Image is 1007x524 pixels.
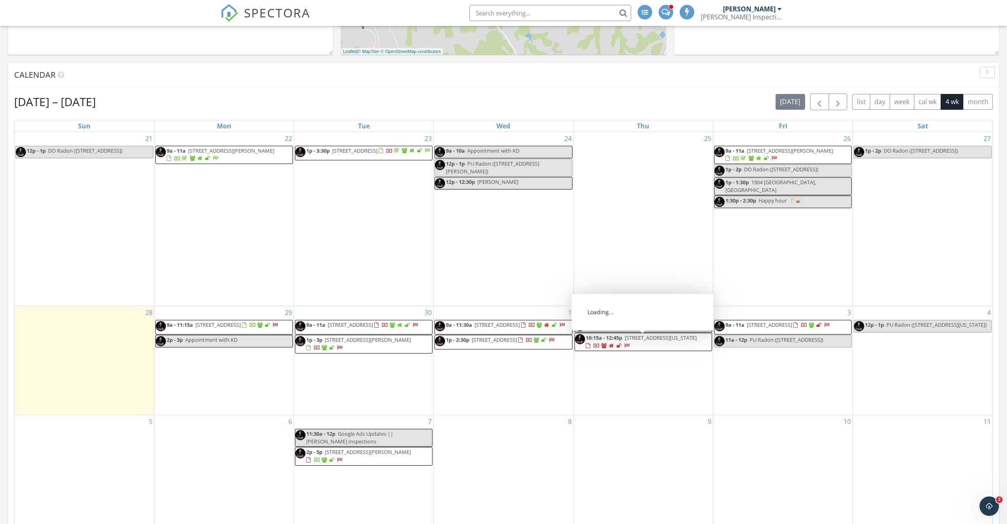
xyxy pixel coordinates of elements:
a: Go to September 29, 2025 [283,306,294,319]
a: 9a - 11a [STREET_ADDRESS][PERSON_NAME] [167,147,274,162]
a: Go to September 24, 2025 [563,132,573,145]
span: 12p - 1p [865,321,884,328]
a: Saturday [916,120,930,132]
span: 9a - 11a [167,147,186,154]
div: Mertz Inspections [701,13,782,21]
button: Next [829,94,848,110]
td: Go to September 29, 2025 [154,306,294,415]
span: [STREET_ADDRESS][PERSON_NAME] [325,336,411,343]
a: Go to October 4, 2025 [986,306,992,319]
img: img_0881.png [854,321,864,331]
button: week [890,94,914,110]
span: 12a - 11:59p [586,321,615,328]
img: img_0881.png [295,336,305,346]
a: Go to October 9, 2025 [706,415,713,428]
a: Monday [215,120,233,132]
input: Search everything... [469,5,631,21]
a: Thursday [635,120,651,132]
span: [STREET_ADDRESS] [472,336,517,343]
span: [STREET_ADDRESS] [475,321,520,328]
a: Go to September 25, 2025 [702,132,713,145]
a: 2p - 5p [STREET_ADDRESS][PERSON_NAME] [295,447,432,465]
a: 9a - 11a [STREET_ADDRESS] [725,321,831,328]
a: Go to October 6, 2025 [287,415,294,428]
a: Go to October 2, 2025 [706,306,713,319]
td: Go to September 24, 2025 [434,132,573,306]
a: Go to October 1, 2025 [566,306,573,319]
button: day [870,94,890,110]
span: Block [617,321,630,328]
img: img_0881.png [714,147,725,157]
span: 1p - 2p [725,166,742,173]
span: Calendar [14,69,55,80]
img: img_0881.png [714,179,725,189]
a: 9a - 11:30a [STREET_ADDRESS] [435,320,572,334]
a: 1p - 3:30p [STREET_ADDRESS] [295,146,432,160]
img: img_0881.png [435,178,445,188]
a: SPECTORA [220,11,310,28]
span: [PERSON_NAME] [477,178,518,185]
td: Go to September 25, 2025 [573,132,713,306]
a: 10:15a - 12:45p [STREET_ADDRESS][US_STATE] [575,333,712,351]
span: 1904 [GEOGRAPHIC_DATA], [GEOGRAPHIC_DATA] [725,179,816,194]
span: [STREET_ADDRESS][US_STATE] [625,334,697,341]
span: Happy hour 🍸🥃 [759,197,801,204]
span: 1p - 3p [306,336,322,343]
span: PU Radon ([STREET_ADDRESS][US_STATE]) [886,321,987,328]
span: [STREET_ADDRESS][PERSON_NAME] [325,448,411,456]
td: Go to September 30, 2025 [294,306,434,415]
img: img_0881.png [854,147,864,157]
a: 10:15a - 12:45p [STREET_ADDRESS][US_STATE] [586,334,697,349]
iframe: Intercom live chat [979,496,999,516]
span: 12p - 12:30p [446,178,475,185]
a: Leaflet [343,49,356,54]
img: img_0881.png [295,430,305,440]
a: 1p - 2:30p [STREET_ADDRESS] [435,335,572,349]
button: month [963,94,993,110]
span: 9a - 11a [306,321,325,328]
img: img_0881.png [156,321,166,331]
a: Go to September 27, 2025 [982,132,992,145]
a: Go to October 10, 2025 [842,415,852,428]
span: 1:30p - 2:30p [725,197,756,204]
a: 9a - 11:15a [STREET_ADDRESS] [167,321,279,328]
a: Go to September 21, 2025 [144,132,154,145]
span: 12p - 1p [446,160,465,167]
a: Go to October 3, 2025 [846,306,852,319]
span: [STREET_ADDRESS] [747,321,792,328]
img: img_0881.png [156,147,166,157]
span: 9a - 11:15a [167,321,193,328]
img: img_0881.png [295,448,305,458]
a: Go to October 5, 2025 [147,415,154,428]
a: Go to September 26, 2025 [842,132,852,145]
img: img_0881.png [295,147,305,157]
a: Go to October 7, 2025 [426,415,433,428]
h2: [DATE] – [DATE] [14,94,96,110]
a: 1p - 2:30p [STREET_ADDRESS] [446,336,555,343]
span: SPECTORA [244,4,310,21]
span: 9a - 10a [446,147,465,154]
span: 9a - 11:30a [446,321,472,328]
span: [STREET_ADDRESS] [195,321,241,328]
img: img_0881.png [714,197,725,207]
button: 4 wk [941,94,963,110]
a: Go to October 8, 2025 [566,415,573,428]
a: Go to September 30, 2025 [423,306,433,319]
a: 9a - 11a [STREET_ADDRESS] [295,320,432,334]
span: DO Radon ([STREET_ADDRESS]) [884,147,958,154]
a: 1p - 3:30p [STREET_ADDRESS] [306,147,431,154]
span: [STREET_ADDRESS][PERSON_NAME] [188,147,274,154]
td: Go to October 2, 2025 [573,306,713,415]
span: Appointment with KD [467,147,519,154]
span: [STREET_ADDRESS][PERSON_NAME] [747,147,833,154]
img: img_0881.png [295,321,305,331]
span: [STREET_ADDRESS] [332,147,377,154]
span: 2p - 5p [306,448,322,456]
a: 9a - 11a [STREET_ADDRESS][PERSON_NAME] [155,146,293,164]
span: 12p - 1p [27,147,46,154]
a: Go to September 22, 2025 [283,132,294,145]
a: 9a - 11a [STREET_ADDRESS][PERSON_NAME] [714,146,852,164]
span: 11a - 12p [725,336,747,343]
img: img_0881.png [16,147,26,157]
span: 9a - 11a [725,147,744,154]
